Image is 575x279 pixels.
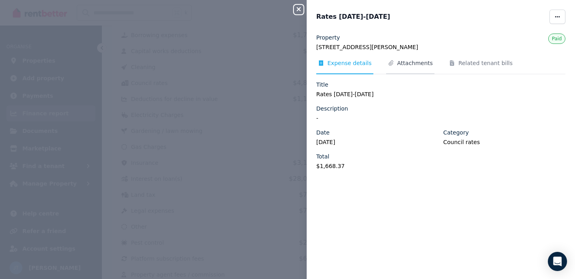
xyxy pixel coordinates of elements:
nav: Tabs [316,59,565,74]
span: Expense details [327,59,372,67]
span: Related tenant bills [458,59,513,67]
div: Open Intercom Messenger [548,252,567,271]
legend: Council rates [443,138,565,146]
span: Attachments [397,59,433,67]
legend: Rates [DATE]-[DATE] [316,90,565,98]
legend: [DATE] [316,138,438,146]
legend: [STREET_ADDRESS][PERSON_NAME] [316,43,565,51]
legend: $1,668.37 [316,162,438,170]
label: Title [316,81,328,89]
label: Property [316,34,340,42]
span: Paid [552,36,562,42]
label: Date [316,129,329,137]
span: Rates [DATE]-[DATE] [316,12,390,22]
label: Category [443,129,469,137]
legend: - [316,114,565,122]
label: Description [316,105,348,113]
label: Total [316,152,329,160]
